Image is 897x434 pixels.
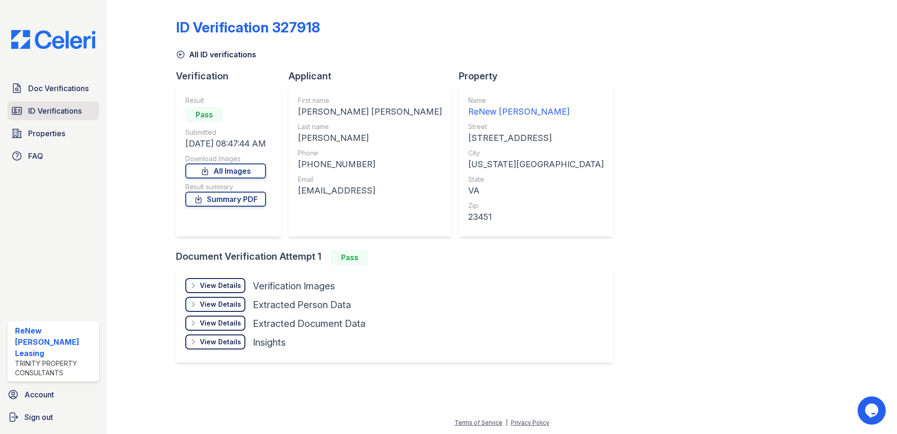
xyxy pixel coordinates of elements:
div: Extracted Document Data [253,317,365,330]
div: Name [468,96,604,105]
div: View Details [200,300,241,309]
div: ID Verification 327918 [176,19,320,36]
div: ReNew [PERSON_NAME] [468,105,604,118]
div: [US_STATE][GEOGRAPHIC_DATA] [468,158,604,171]
div: VA [468,184,604,197]
div: 23451 [468,210,604,224]
iframe: chat widget [858,396,888,425]
div: Download Images [185,154,266,163]
span: Sign out [24,411,53,423]
div: Street [468,122,604,132]
div: Document Verification Attempt 1 [176,250,621,265]
div: Insights [253,336,286,349]
div: Pass [185,107,223,122]
a: Terms of Service [455,419,502,426]
div: Email [298,175,442,184]
span: Doc Verifications [28,83,89,94]
div: View Details [200,281,241,290]
div: Last name [298,122,442,132]
div: | [506,419,508,426]
span: ID Verifications [28,105,82,116]
div: [EMAIL_ADDRESS] [298,184,442,197]
a: ID Verifications [8,101,99,120]
a: Properties [8,124,99,143]
div: [PERSON_NAME] [PERSON_NAME] [298,105,442,118]
div: Submitted [185,128,266,137]
a: Summary PDF [185,192,266,207]
div: First name [298,96,442,105]
a: Doc Verifications [8,79,99,98]
div: Extracted Person Data [253,298,351,311]
div: City [468,148,604,158]
div: Property [459,70,621,83]
span: Properties [28,128,65,139]
div: View Details [200,318,241,328]
a: Account [4,385,103,404]
div: Verification Images [253,279,335,293]
img: CE_Logo_Blue-a8612792a0a2168367f1c8372b55b34899dd931a85d93a1a3d3e32e68fde9ad4.png [4,30,103,49]
a: Name ReNew [PERSON_NAME] [468,96,604,118]
div: Phone [298,148,442,158]
div: [STREET_ADDRESS] [468,132,604,145]
span: FAQ [28,150,43,162]
div: Verification [176,70,289,83]
a: Sign out [4,408,103,426]
a: All ID verifications [176,49,256,60]
div: ReNew [PERSON_NAME] Leasing [15,325,95,359]
div: Result summary [185,182,266,192]
div: Zip [468,201,604,210]
div: [DATE] 08:47:44 AM [185,137,266,150]
a: Privacy Policy [511,419,549,426]
div: View Details [200,337,241,347]
div: State [468,175,604,184]
div: [PHONE_NUMBER] [298,158,442,171]
a: FAQ [8,147,99,165]
a: All Images [185,163,266,178]
div: Result [185,96,266,105]
div: Pass [331,250,368,265]
div: [PERSON_NAME] [298,132,442,145]
div: Trinity Property Consultants [15,359,95,378]
span: Account [24,389,54,400]
div: Applicant [289,70,459,83]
